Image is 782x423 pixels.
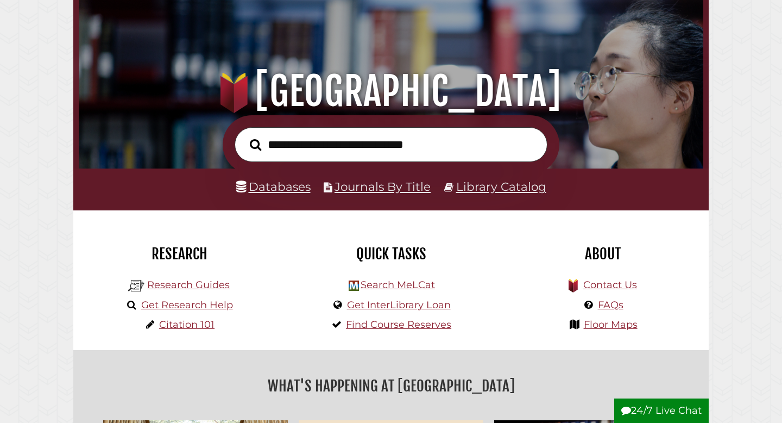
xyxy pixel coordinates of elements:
h2: Quick Tasks [293,245,489,263]
h1: [GEOGRAPHIC_DATA] [91,67,692,115]
a: FAQs [598,299,623,311]
a: Get Research Help [141,299,233,311]
a: Citation 101 [159,319,215,331]
h2: Research [81,245,277,263]
button: Search [244,136,267,154]
a: Library Catalog [456,179,546,194]
img: Hekman Library Logo [349,281,359,291]
a: Journals By Title [335,179,431,194]
a: Floor Maps [584,319,638,331]
h2: About [505,245,701,263]
a: Contact Us [583,279,637,291]
a: Find Course Reserves [346,319,451,331]
a: Get InterLibrary Loan [347,299,451,311]
h2: What's Happening at [GEOGRAPHIC_DATA] [81,374,701,399]
a: Databases [236,179,311,194]
a: Search MeLCat [361,279,435,291]
img: Hekman Library Logo [128,278,144,294]
i: Search [250,138,261,151]
a: Research Guides [147,279,230,291]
